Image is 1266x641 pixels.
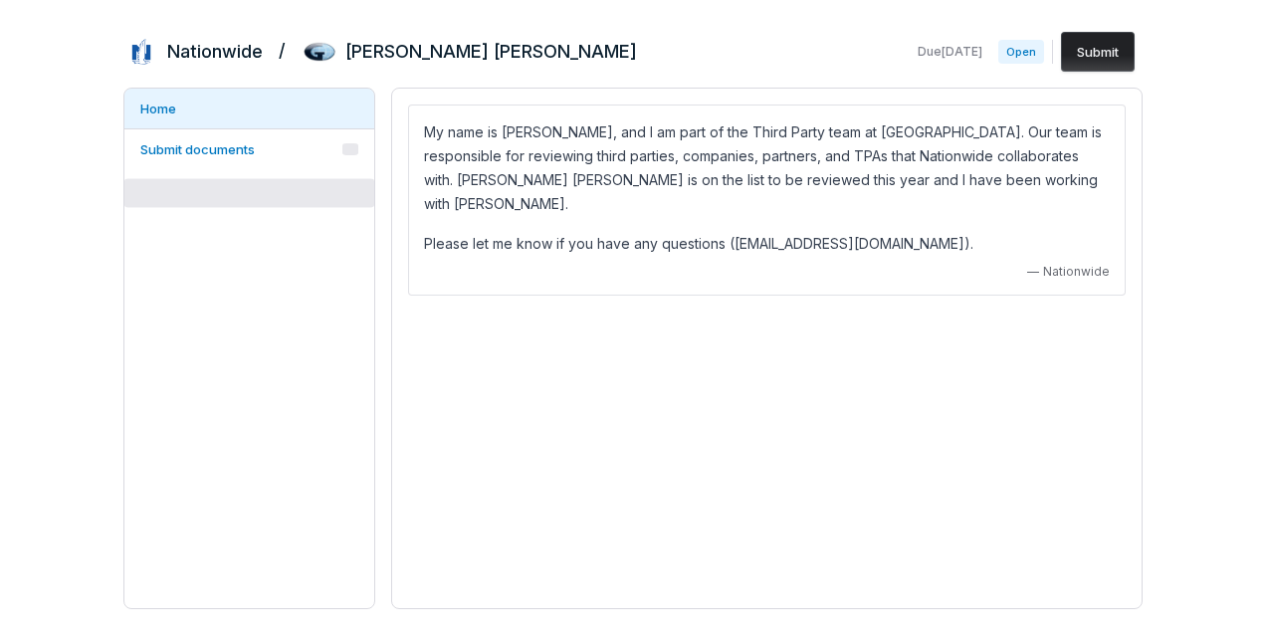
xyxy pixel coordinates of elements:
[1043,264,1110,280] span: Nationwide
[345,39,637,65] h2: [PERSON_NAME] [PERSON_NAME]
[1061,32,1135,72] button: Submit
[424,120,1110,216] p: My name is [PERSON_NAME], and I am part of the Third Party team at [GEOGRAPHIC_DATA]. Our team is...
[998,40,1044,64] span: Open
[167,39,263,65] h2: Nationwide
[918,44,982,60] span: Due [DATE]
[124,89,374,128] a: Home
[124,129,374,169] a: Submit documents
[424,232,1110,256] p: Please let me know if you have any questions ([EMAIL_ADDRESS][DOMAIN_NAME]).
[140,141,255,157] span: Submit documents
[1027,264,1039,280] span: —
[279,34,286,64] h2: /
